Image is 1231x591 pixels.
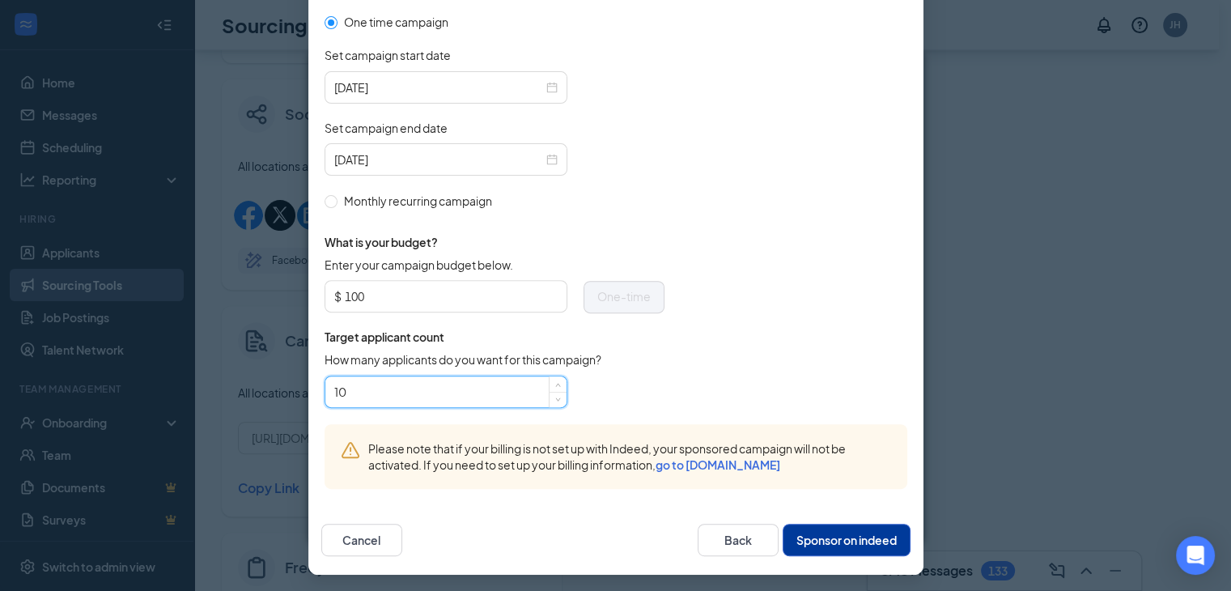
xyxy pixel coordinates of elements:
[554,380,563,389] span: up
[783,524,911,556] button: Sponsor on indeed
[656,457,780,472] a: go to [DOMAIN_NAME]
[549,392,567,407] span: Decrease Value
[368,440,891,473] span: Please note that if your billing is not set up with Indeed, your sponsored campaign will not be a...
[325,120,448,136] span: Set campaign end date
[334,151,543,168] input: 2025-09-17
[334,284,342,308] span: $
[325,351,601,368] span: How many applicants do you want for this campaign?
[549,376,567,392] span: Increase Value
[1176,536,1215,575] div: Open Intercom Messenger
[325,234,664,250] span: What is your budget?
[321,524,402,556] button: Cancel
[334,79,543,96] input: 2025-09-16
[597,289,651,304] span: One-time
[698,524,779,556] button: Back
[337,13,455,31] span: One time campaign
[325,329,664,345] span: Target applicant count
[554,395,563,405] span: down
[325,47,451,63] span: Set campaign start date
[337,192,499,210] span: Monthly recurring campaign
[325,257,513,273] span: Enter your campaign budget below.
[341,440,360,460] svg: Warning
